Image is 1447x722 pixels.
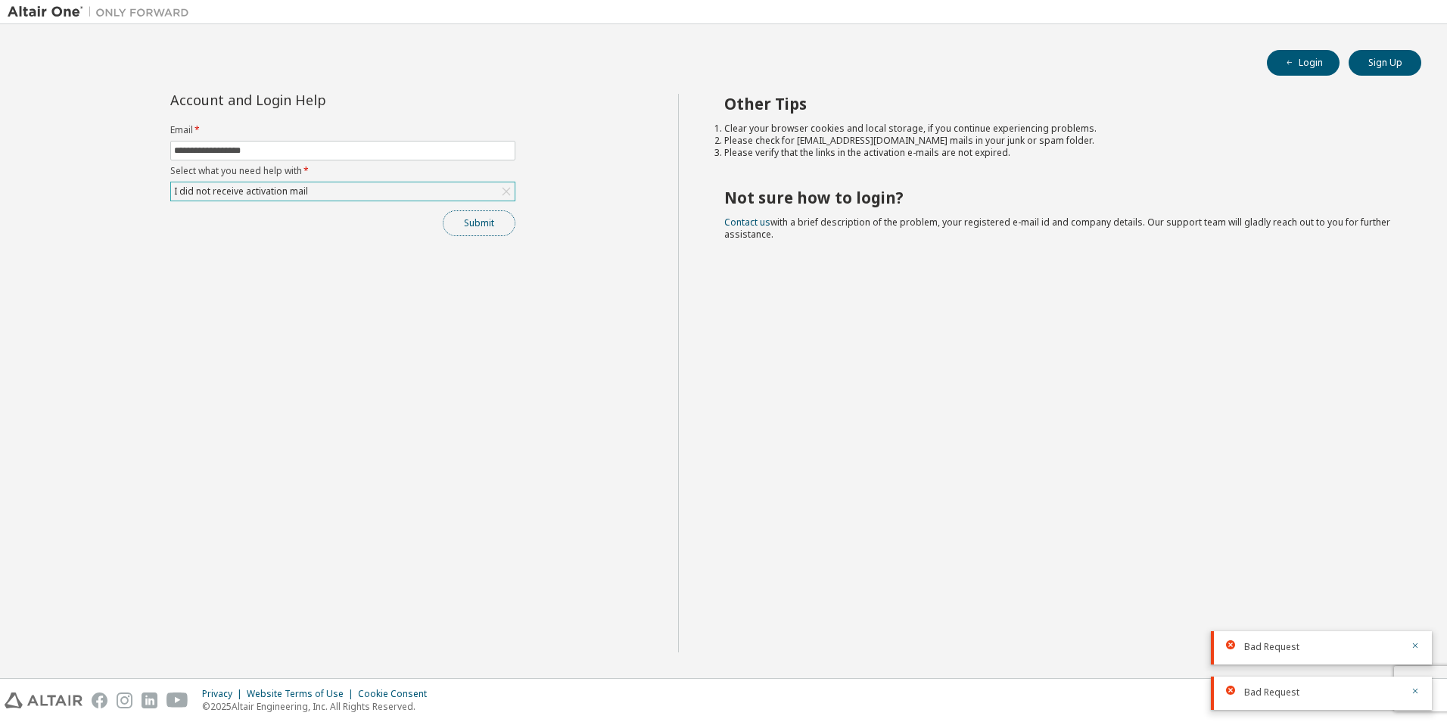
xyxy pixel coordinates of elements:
[724,123,1395,135] li: Clear your browser cookies and local storage, if you continue experiencing problems.
[172,183,310,200] div: I did not receive activation mail
[1244,641,1299,653] span: Bad Request
[724,94,1395,114] h2: Other Tips
[5,692,82,708] img: altair_logo.svg
[358,688,436,700] div: Cookie Consent
[170,124,515,136] label: Email
[724,135,1395,147] li: Please check for [EMAIL_ADDRESS][DOMAIN_NAME] mails in your junk or spam folder.
[8,5,197,20] img: Altair One
[1349,50,1421,76] button: Sign Up
[170,94,447,106] div: Account and Login Help
[724,147,1395,159] li: Please verify that the links in the activation e-mails are not expired.
[170,165,515,177] label: Select what you need help with
[142,692,157,708] img: linkedin.svg
[1244,686,1299,699] span: Bad Request
[166,692,188,708] img: youtube.svg
[247,688,358,700] div: Website Terms of Use
[1267,50,1340,76] button: Login
[724,216,1390,241] span: with a brief description of the problem, your registered e-mail id and company details. Our suppo...
[171,182,515,201] div: I did not receive activation mail
[202,700,436,713] p: © 2025 Altair Engineering, Inc. All Rights Reserved.
[117,692,132,708] img: instagram.svg
[92,692,107,708] img: facebook.svg
[202,688,247,700] div: Privacy
[443,210,515,236] button: Submit
[724,216,770,229] a: Contact us
[724,188,1395,207] h2: Not sure how to login?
